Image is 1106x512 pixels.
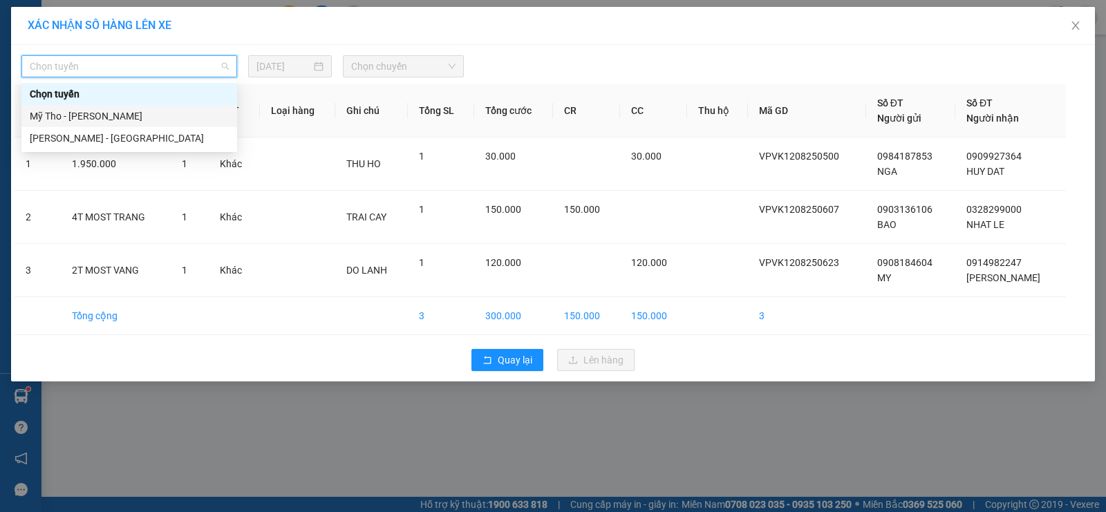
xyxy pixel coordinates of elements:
[966,219,1004,230] span: NHAT LE
[351,56,456,77] span: Chọn chuyến
[877,113,921,124] span: Người gửi
[30,86,229,102] div: Chọn tuyến
[21,127,237,149] div: Hồ Chí Minh - Mỹ Tho
[877,272,891,283] span: MY
[557,349,635,371] button: uploadLên hàng
[966,272,1040,283] span: [PERSON_NAME]
[15,138,61,191] td: 1
[748,84,866,138] th: Mã GD
[498,352,532,368] span: Quay lại
[759,151,839,162] span: VPVK1208250500
[182,265,187,276] span: 1
[346,211,386,222] span: TRAI CAY
[474,297,553,335] td: 300.000
[474,84,553,138] th: Tổng cước
[12,12,33,26] span: Gửi:
[966,257,1022,268] span: 0914982247
[966,113,1019,124] span: Người nhận
[209,191,260,244] td: Khác
[553,84,620,138] th: CR
[419,204,424,215] span: 1
[260,84,335,138] th: Loại hàng
[182,211,187,222] span: 1
[419,257,424,268] span: 1
[877,257,932,268] span: 0908184604
[61,138,171,191] td: 1.950.000
[15,244,61,297] td: 3
[28,19,171,32] span: XÁC NHẬN SỐ HÀNG LÊN XE
[419,151,424,162] span: 1
[877,166,897,177] span: NGA
[30,108,229,124] div: Mỹ Tho - [PERSON_NAME]
[620,297,687,335] td: 150.000
[15,84,61,138] th: STT
[631,151,662,162] span: 30.000
[482,355,492,366] span: rollback
[132,61,272,81] div: 0914982247
[966,166,1004,177] span: HUY DAT
[12,43,122,59] div: MY
[564,204,600,215] span: 150.000
[209,244,260,297] td: Khác
[335,84,408,138] th: Ghi chú
[966,97,993,108] span: Số ĐT
[12,59,122,79] div: 0908184604
[966,204,1022,215] span: 0328299000
[759,204,839,215] span: VPVK1208250607
[877,219,897,230] span: BAO
[30,56,229,77] span: Chọn tuyến
[408,84,474,138] th: Tổng SL
[130,93,193,107] span: Chưa cước :
[471,349,543,371] button: rollbackQuay lại
[61,244,171,297] td: 2T MOST VANG
[408,297,474,335] td: 3
[346,265,387,276] span: DO LANH
[132,13,165,28] span: Nhận:
[21,105,237,127] div: Mỹ Tho - Hồ Chí Minh
[132,45,272,61] div: [PERSON_NAME]
[12,12,122,43] div: [PERSON_NAME]
[130,89,274,108] div: 120.000
[1056,7,1095,46] button: Close
[15,191,61,244] td: 2
[61,297,171,335] td: Tổng cộng
[132,12,272,45] div: VP [GEOGRAPHIC_DATA]
[877,151,932,162] span: 0984187853
[553,297,620,335] td: 150.000
[21,83,237,105] div: Chọn tuyến
[256,59,311,74] input: 12/08/2025
[30,131,229,146] div: [PERSON_NAME] - [GEOGRAPHIC_DATA]
[485,204,521,215] span: 150.000
[209,138,260,191] td: Khác
[620,84,687,138] th: CC
[1070,20,1081,31] span: close
[346,158,381,169] span: THU HO
[877,204,932,215] span: 0903136106
[759,257,839,268] span: VPVK1208250623
[877,97,903,108] span: Số ĐT
[485,257,521,268] span: 120.000
[61,191,171,244] td: 4T MOST TRANG
[631,257,667,268] span: 120.000
[485,151,516,162] span: 30.000
[687,84,749,138] th: Thu hộ
[748,297,866,335] td: 3
[182,158,187,169] span: 1
[966,151,1022,162] span: 0909927364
